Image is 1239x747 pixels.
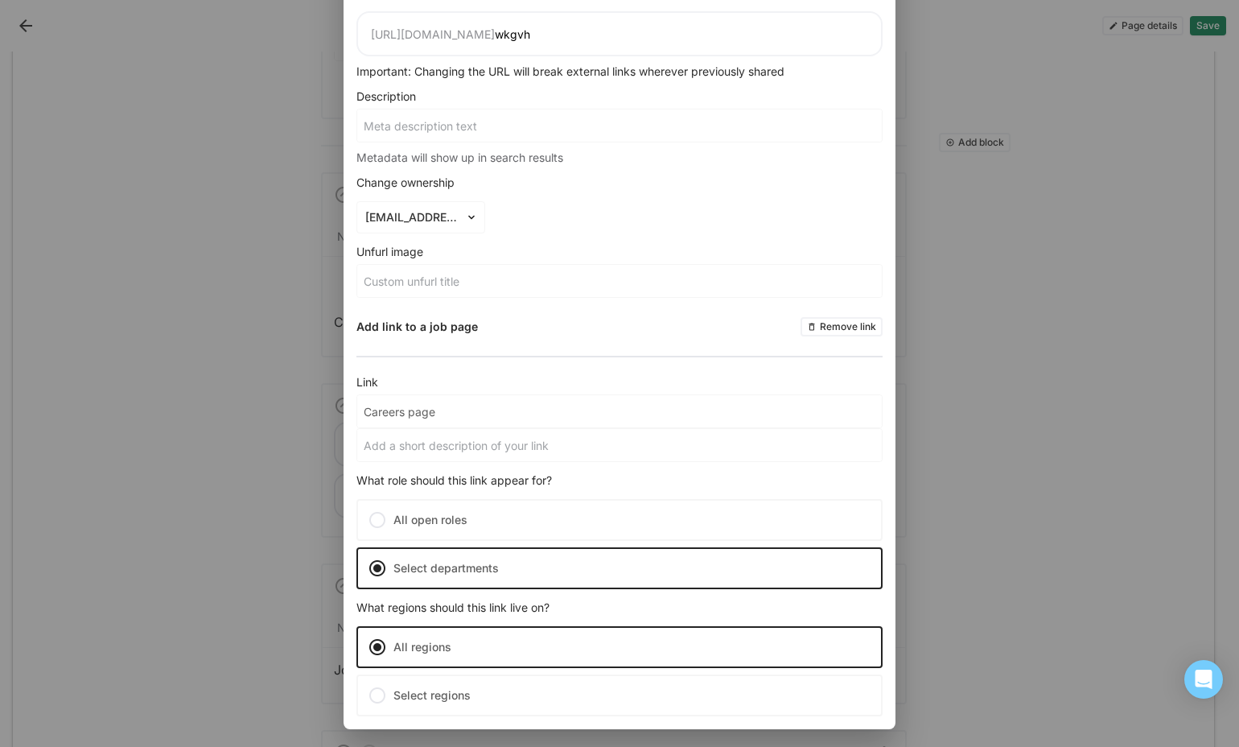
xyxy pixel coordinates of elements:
input: Custom unfurl title [357,265,882,297]
div: Unfurl image [356,233,883,264]
div: Important: Changing the URL will break external links wherever previously shared [356,56,883,78]
div: Open Intercom Messenger [1184,660,1223,699]
div: Add link to a job page [356,321,478,332]
label: All open roles [356,499,883,541]
div: What role should this link appear for? [356,462,883,493]
input: Meta description text [357,109,882,142]
div: Link [356,364,883,394]
input: Add a title of your link [357,395,882,427]
div: [EMAIL_ADDRESS][DOMAIN_NAME] [365,211,457,225]
div: Metadata will show up in search results [356,142,883,164]
input: Add a short description of your link [357,429,882,461]
div: [URL][DOMAIN_NAME] [371,27,495,41]
div: Description [356,78,883,109]
button: Remove link [801,317,883,336]
label: All regions [356,626,883,668]
label: Select departments [356,547,883,589]
div: What regions should this link live on? [356,589,883,620]
div: Change ownership [356,164,883,195]
label: Select regions [356,675,883,716]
